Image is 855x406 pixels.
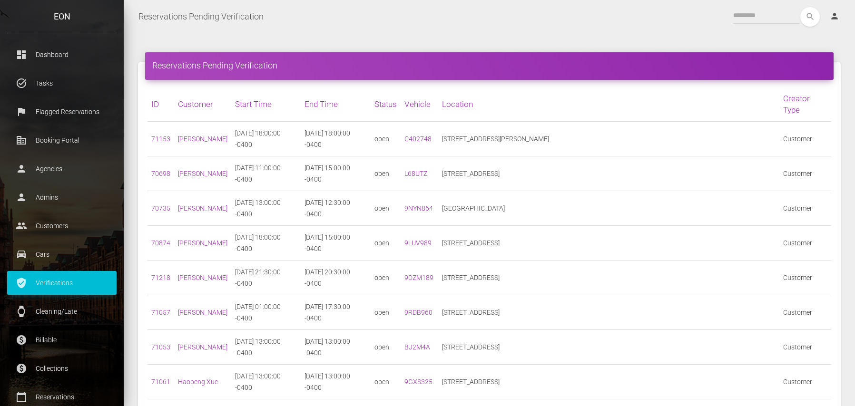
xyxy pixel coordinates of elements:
[779,191,831,226] td: Customer
[14,76,109,90] p: Tasks
[371,261,401,295] td: open
[7,271,117,295] a: verified_user Verifications
[14,162,109,176] p: Agencies
[800,7,820,27] button: search
[14,190,109,204] p: Admins
[7,214,117,238] a: people Customers
[151,274,170,281] a: 71218
[438,87,779,122] th: Location
[301,226,370,261] td: [DATE] 15:00:00 -0400
[404,239,432,247] a: 9LUV989
[404,378,432,386] a: 9GXS325
[231,191,301,226] td: [DATE] 13:00:00 -0400
[438,261,779,295] td: [STREET_ADDRESS]
[7,71,117,95] a: task_alt Tasks
[371,295,401,330] td: open
[151,309,170,316] a: 71057
[438,330,779,365] td: [STREET_ADDRESS]
[14,247,109,261] p: Cars
[438,295,779,330] td: [STREET_ADDRESS]
[231,365,301,399] td: [DATE] 13:00:00 -0400
[401,87,438,122] th: Vehicle
[178,170,227,177] a: [PERSON_NAME]
[14,133,109,147] p: Booking Portal
[138,5,264,29] a: Reservations Pending Verification
[779,365,831,399] td: Customer
[231,122,301,156] td: [DATE] 18:00:00 -0400
[151,343,170,351] a: 71053
[779,226,831,261] td: Customer
[404,204,433,212] a: 9NYN864
[823,7,848,26] a: person
[371,122,401,156] td: open
[371,191,401,226] td: open
[178,239,227,247] a: [PERSON_NAME]
[14,276,109,290] p: Verifications
[7,328,117,352] a: paid Billable
[152,59,826,71] h4: Reservations Pending Verification
[779,261,831,295] td: Customer
[14,48,109,62] p: Dashboard
[14,219,109,233] p: Customers
[404,343,430,351] a: BJ2M4A
[371,226,401,261] td: open
[830,11,839,21] i: person
[404,274,433,281] a: 9DZM189
[151,378,170,386] a: 71061
[301,191,370,226] td: [DATE] 12:30:00 -0400
[178,204,227,212] a: [PERSON_NAME]
[14,390,109,404] p: Reservations
[151,204,170,212] a: 70735
[231,330,301,365] td: [DATE] 13:00:00 -0400
[301,87,370,122] th: End Time
[371,156,401,191] td: open
[174,87,231,122] th: Customer
[301,365,370,399] td: [DATE] 13:00:00 -0400
[779,295,831,330] td: Customer
[301,330,370,365] td: [DATE] 13:00:00 -0400
[301,156,370,191] td: [DATE] 15:00:00 -0400
[371,365,401,399] td: open
[151,135,170,143] a: 71153
[7,43,117,67] a: dashboard Dashboard
[7,242,117,266] a: drive_eta Cars
[178,343,227,351] a: [PERSON_NAME]
[301,261,370,295] td: [DATE] 20:30:00 -0400
[14,361,109,376] p: Collections
[7,100,117,124] a: flag Flagged Reservations
[231,87,301,122] th: Start Time
[404,135,432,143] a: C402748
[7,185,117,209] a: person Admins
[7,357,117,380] a: paid Collections
[779,122,831,156] td: Customer
[438,365,779,399] td: [STREET_ADDRESS]
[231,295,301,330] td: [DATE] 01:00:00 -0400
[438,191,779,226] td: [GEOGRAPHIC_DATA]
[151,170,170,177] a: 70698
[371,330,401,365] td: open
[151,239,170,247] a: 70874
[147,87,174,122] th: ID
[7,128,117,152] a: corporate_fare Booking Portal
[7,157,117,181] a: person Agencies
[371,87,401,122] th: Status
[178,274,227,281] a: [PERSON_NAME]
[231,226,301,261] td: [DATE] 18:00:00 -0400
[178,135,227,143] a: [PERSON_NAME]
[438,122,779,156] td: [STREET_ADDRESS][PERSON_NAME]
[301,122,370,156] td: [DATE] 18:00:00 -0400
[404,309,432,316] a: 9RDB960
[779,330,831,365] td: Customer
[14,333,109,347] p: Billable
[14,304,109,319] p: Cleaning/Late
[231,261,301,295] td: [DATE] 21:30:00 -0400
[7,300,117,323] a: watch Cleaning/Late
[178,378,218,386] a: Haopeng Xue
[438,226,779,261] td: [STREET_ADDRESS]
[178,309,227,316] a: [PERSON_NAME]
[438,156,779,191] td: [STREET_ADDRESS]
[14,105,109,119] p: Flagged Reservations
[779,87,831,122] th: Creator Type
[404,170,427,177] a: L68UTZ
